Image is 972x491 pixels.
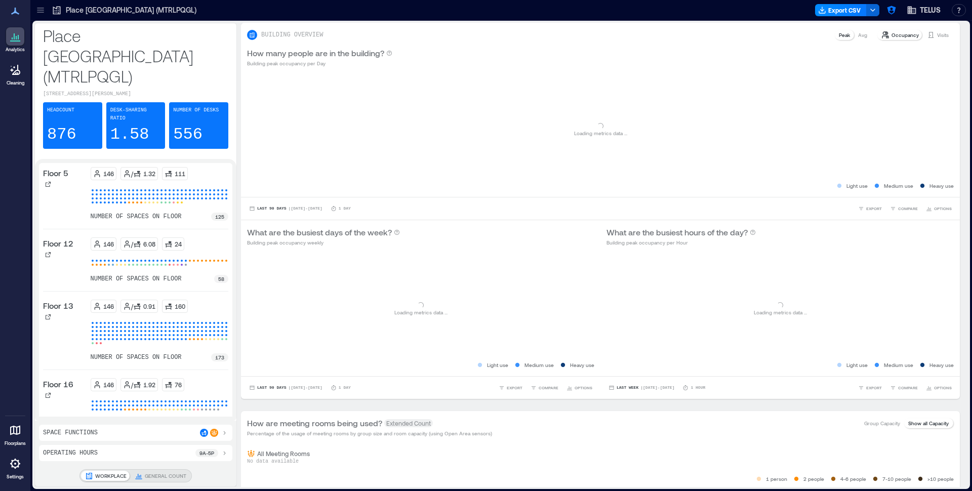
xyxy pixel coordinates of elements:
[247,383,325,393] button: Last 90 Days |[DATE]-[DATE]
[175,170,185,178] p: 111
[924,383,954,393] button: OPTIONS
[261,31,323,39] p: BUILDING OVERVIEW
[570,361,594,369] p: Heavy use
[47,125,76,145] p: 876
[173,125,202,145] p: 556
[394,308,448,316] p: Loading metrics data ...
[91,213,182,221] p: number of spaces on floor
[339,385,351,391] p: 1 Day
[815,4,867,16] button: Export CSV
[497,383,524,393] button: EXPORT
[856,383,884,393] button: EXPORT
[6,47,25,53] p: Analytics
[892,31,919,39] p: Occupancy
[3,452,27,483] a: Settings
[574,129,627,137] p: Loading metrics data ...
[691,385,705,391] p: 1 Hour
[840,475,866,483] p: 4-6 people
[131,381,133,389] p: /
[858,31,867,39] p: Avg
[937,31,949,39] p: Visits
[103,381,114,389] p: 146
[43,378,73,390] p: Floor 16
[606,383,676,393] button: Last Week |[DATE]-[DATE]
[384,419,433,427] span: Extended Count
[898,206,918,212] span: COMPARE
[927,475,954,483] p: >10 people
[908,419,949,427] p: Show all Capacity
[866,385,882,391] span: EXPORT
[7,80,24,86] p: Cleaning
[7,474,24,480] p: Settings
[145,472,186,480] p: GENERAL COUNT
[766,475,787,483] p: 1 person
[846,361,868,369] p: Light use
[888,383,920,393] button: COMPARE
[131,302,133,310] p: /
[924,203,954,214] button: OPTIONS
[934,385,952,391] span: OPTIONS
[47,106,74,114] p: Headcount
[884,361,913,369] p: Medium use
[888,203,920,214] button: COMPARE
[904,2,944,18] button: TELUS
[66,5,196,15] p: Place [GEOGRAPHIC_DATA] (MTRLPQGL)
[43,167,68,179] p: Floor 5
[929,361,954,369] p: Heavy use
[898,385,918,391] span: COMPARE
[103,302,114,310] p: 146
[131,170,133,178] p: /
[247,458,954,466] p: No data available
[199,449,214,457] p: 9a - 5p
[3,24,28,56] a: Analytics
[110,125,149,145] p: 1.58
[524,361,554,369] p: Medium use
[215,213,224,221] p: 125
[103,170,114,178] p: 146
[2,418,29,449] a: Floorplans
[606,226,748,238] p: What are the busiest hours of the day?
[95,472,127,480] p: WORKPLACE
[564,383,594,393] button: OPTIONS
[215,353,224,361] p: 173
[247,47,384,59] p: How many people are in the building?
[247,226,392,238] p: What are the busiest days of the week?
[131,240,133,248] p: /
[884,182,913,190] p: Medium use
[5,440,26,446] p: Floorplans
[866,206,882,212] span: EXPORT
[247,203,325,214] button: Last 90 Days |[DATE]-[DATE]
[920,5,941,15] span: TELUS
[173,106,219,114] p: Number of Desks
[864,419,900,427] p: Group Capacity
[247,59,392,67] p: Building peak occupancy per Day
[856,203,884,214] button: EXPORT
[934,206,952,212] span: OPTIONS
[846,182,868,190] p: Light use
[3,58,28,89] a: Cleaning
[339,206,351,212] p: 1 Day
[175,302,185,310] p: 160
[43,237,73,250] p: Floor 12
[110,106,161,122] p: Desk-sharing ratio
[143,170,155,178] p: 1.32
[43,449,98,457] p: Operating Hours
[487,361,508,369] p: Light use
[247,417,382,429] p: How are meeting rooms being used?
[175,381,182,389] p: 76
[575,385,592,391] span: OPTIONS
[91,353,182,361] p: number of spaces on floor
[43,25,228,86] p: Place [GEOGRAPHIC_DATA] (MTRLPQGL)
[175,240,182,248] p: 24
[143,240,155,248] p: 6.08
[754,308,807,316] p: Loading metrics data ...
[43,300,73,312] p: Floor 13
[929,182,954,190] p: Heavy use
[43,429,98,437] p: Space Functions
[43,90,228,98] p: [STREET_ADDRESS][PERSON_NAME]
[247,429,492,437] p: Percentage of the usage of meeting rooms by group size and room capacity (using Open Area sensors)
[839,31,850,39] p: Peak
[529,383,560,393] button: COMPARE
[539,385,558,391] span: COMPARE
[507,385,522,391] span: EXPORT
